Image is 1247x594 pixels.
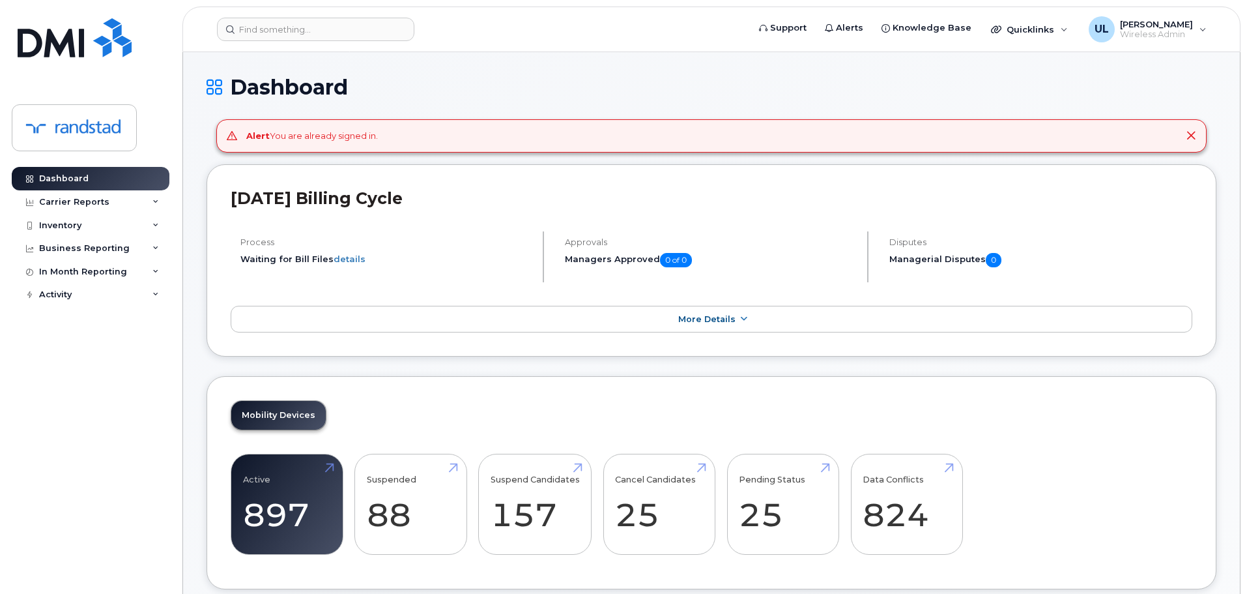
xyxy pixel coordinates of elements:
a: Suspend Candidates 157 [491,462,580,548]
strong: Alert [246,130,270,141]
a: Mobility Devices [231,401,326,430]
a: Data Conflicts 824 [863,462,951,548]
a: Suspended 88 [367,462,455,548]
span: More Details [678,314,736,324]
span: 0 of 0 [660,253,692,267]
span: 0 [986,253,1001,267]
h4: Disputes [889,237,1192,247]
div: You are already signed in. [246,130,378,142]
h5: Managers Approved [565,253,856,267]
h5: Managerial Disputes [889,253,1192,267]
h4: Process [240,237,532,247]
a: details [334,254,365,264]
a: Pending Status 25 [739,462,827,548]
h1: Dashboard [207,76,1216,98]
a: Active 897 [243,462,331,548]
li: Waiting for Bill Files [240,253,532,265]
h4: Approvals [565,237,856,247]
a: Cancel Candidates 25 [615,462,703,548]
h2: [DATE] Billing Cycle [231,188,1192,208]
